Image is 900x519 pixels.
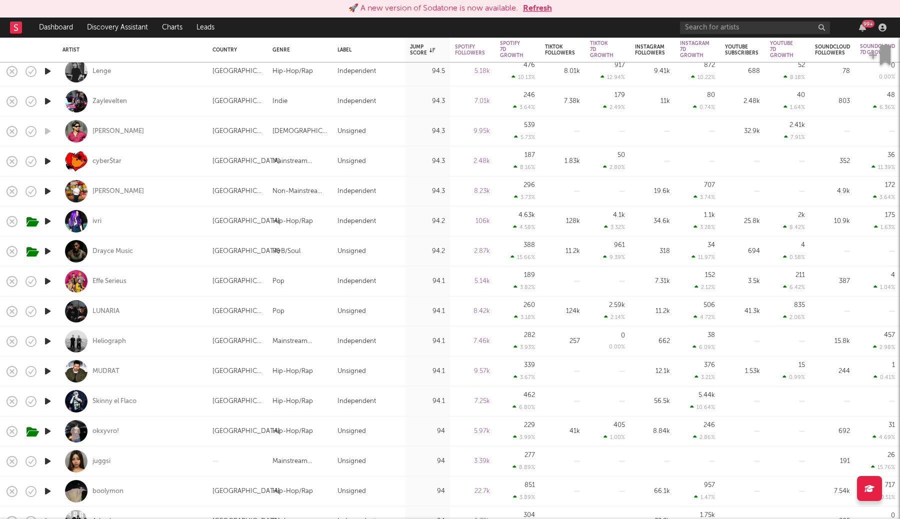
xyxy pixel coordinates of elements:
div: YouTube 7D Growth [770,40,793,58]
div: 1.04 % [873,284,895,290]
div: 0.00 % [879,74,895,80]
a: Effe Serieus [92,277,126,286]
div: 94.1 [410,275,445,287]
div: 296 [523,182,535,188]
div: 5.73 % [514,134,535,140]
div: 462 [523,392,535,398]
div: 128k [545,215,580,227]
div: [GEOGRAPHIC_DATA] [212,485,280,497]
div: 7.91 % [784,134,805,140]
div: Tiktok Followers [545,44,575,56]
div: 10.13 % [511,74,535,80]
div: 211 [795,272,805,278]
div: 688 [725,65,760,77]
div: [GEOGRAPHIC_DATA] [212,185,262,197]
div: 15.66 % [510,254,535,260]
div: 5.97k [455,425,490,437]
div: 7.31k [635,275,670,287]
div: LUNARIA [92,307,119,316]
div: 8.16 % [513,164,535,170]
div: 961 [614,242,625,248]
div: [GEOGRAPHIC_DATA] [212,95,262,107]
button: 99+ [859,23,866,31]
div: Pop [272,275,284,287]
div: 260 [523,302,535,308]
div: YouTube Subscribers [725,44,758,56]
div: 282 [524,332,535,338]
div: 8.42k [455,305,490,317]
div: 9.95k [455,125,490,137]
div: 94.1 [410,335,445,347]
div: 4.1k [613,212,625,218]
div: [GEOGRAPHIC_DATA] [212,65,262,77]
div: Unsigned [337,365,366,377]
a: ivri [92,217,101,226]
div: 3.89 % [513,494,535,500]
div: 8.23k [455,185,490,197]
div: Indie [272,95,287,107]
a: [PERSON_NAME] [92,187,144,196]
div: Instagram Followers [635,44,665,56]
div: [GEOGRAPHIC_DATA] [212,365,262,377]
div: 694 [725,245,760,257]
div: Zaylevelten [92,97,127,106]
div: 9.57k [455,365,490,377]
div: 1.63 % [874,224,895,230]
div: Hip-Hop/Rap [272,365,313,377]
div: Hip-Hop/Rap [272,395,313,407]
div: 40 [797,92,805,98]
div: 66.1k [635,485,670,497]
div: 1.1k [704,212,715,218]
div: 3.67 % [513,374,535,380]
div: 94.1 [410,365,445,377]
div: Jump Score [410,44,435,56]
a: Skinny el Flaco [92,397,136,406]
div: Independent [337,395,376,407]
div: [GEOGRAPHIC_DATA] [212,125,262,137]
div: 1.64 % [783,104,805,110]
a: Charts [155,17,189,37]
div: 2.98 % [873,344,895,350]
div: 26 [887,452,895,458]
div: 917 [614,62,625,68]
div: 872 [704,62,715,68]
div: 2k [798,212,805,218]
div: Artist [62,47,197,53]
div: 0 [891,512,895,519]
div: Independent [337,95,376,107]
div: boolymon [92,487,123,496]
div: MUDRAT [92,367,119,376]
div: 6.36 % [873,104,895,110]
div: 3.39k [455,455,490,467]
div: 339 [524,362,535,368]
a: Heliograph [92,337,126,346]
div: 3.32 % [604,224,625,230]
div: 12.1k [635,365,670,377]
div: 152 [705,272,715,278]
div: 0 [621,332,625,339]
div: Unsigned [337,305,366,317]
div: 12.94 % [600,74,625,80]
div: 2.59k [609,302,625,308]
div: 191 [815,455,850,467]
div: 15.76 % [871,464,895,470]
div: 11k [635,95,670,107]
div: 36 [887,152,895,158]
div: 2.48k [455,155,490,167]
div: Lenge [92,67,111,76]
div: 94.3 [410,155,445,167]
div: 94.3 [410,185,445,197]
div: 5.44k [698,392,715,398]
div: 2.80 % [603,164,625,170]
div: 175 [885,212,895,218]
div: 7.54k [815,485,850,497]
div: [GEOGRAPHIC_DATA] [212,245,280,257]
div: 1.53k [725,365,760,377]
div: 8.89 % [512,464,535,470]
div: 457 [884,332,895,338]
div: 🚀 A new version of Sodatone is now available. [348,2,518,14]
div: 7.46k [455,335,490,347]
